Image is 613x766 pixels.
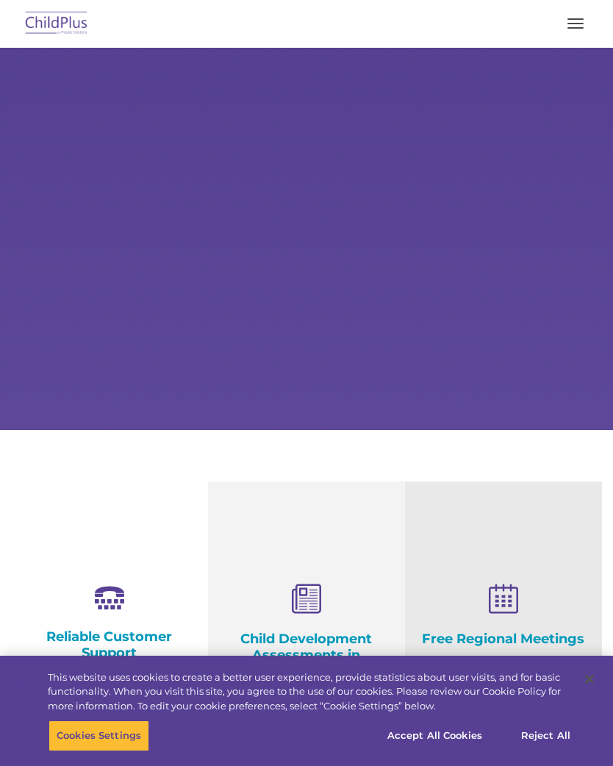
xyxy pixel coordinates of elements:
h4: Reliable Customer Support [22,629,197,661]
img: ChildPlus by Procare Solutions [22,7,91,41]
div: This website uses cookies to create a better user experience, provide statistics about user visit... [48,670,570,714]
h4: Free Regional Meetings [416,631,591,647]
h4: Child Development Assessments in ChildPlus [219,631,394,679]
button: Accept All Cookies [379,720,490,751]
button: Close [573,663,606,695]
button: Cookies Settings [49,720,149,751]
button: Reject All [500,720,592,751]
